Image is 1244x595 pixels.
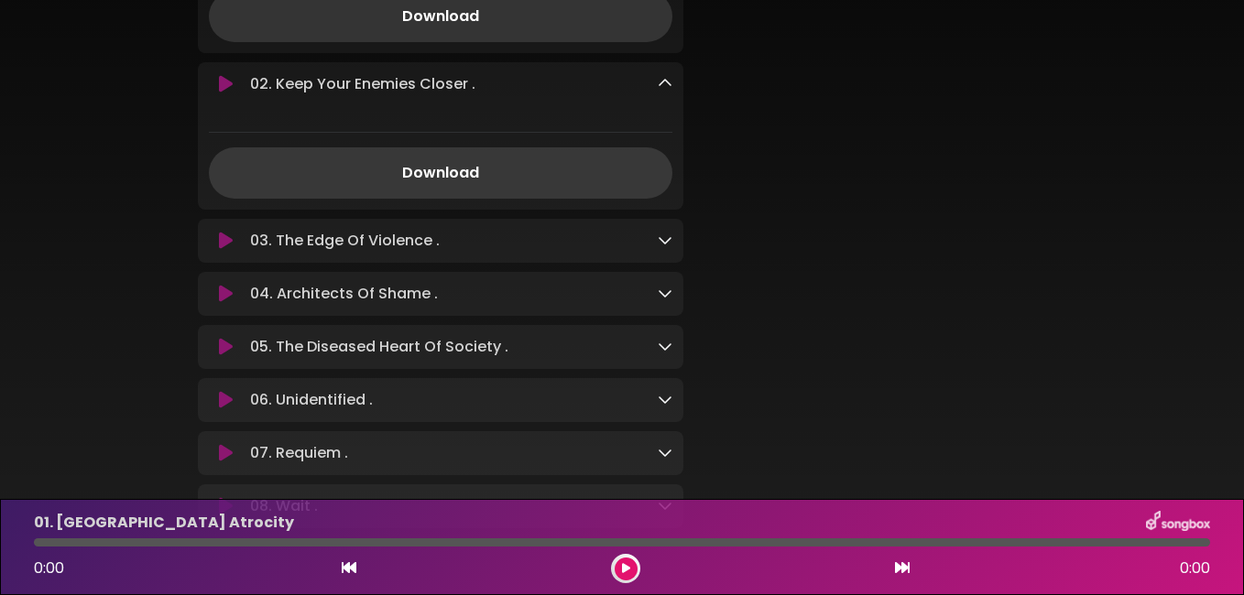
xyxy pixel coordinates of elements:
p: 04. Architects Of Shame . [250,283,438,305]
p: 08. Wait . [250,495,318,517]
a: Download [209,147,672,199]
span: 0:00 [34,557,64,579]
p: 03. The Edge Of Violence . [250,230,440,252]
span: 0:00 [1180,557,1210,579]
p: 05. The Diseased Heart Of Society . [250,336,508,358]
p: 06. Unidentified . [250,389,373,411]
img: songbox-logo-white.png [1146,511,1210,535]
p: 02. Keep Your Enemies Closer . [250,73,475,95]
p: 01. [GEOGRAPHIC_DATA] Atrocity [34,512,294,534]
p: 07. Requiem . [250,442,348,464]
